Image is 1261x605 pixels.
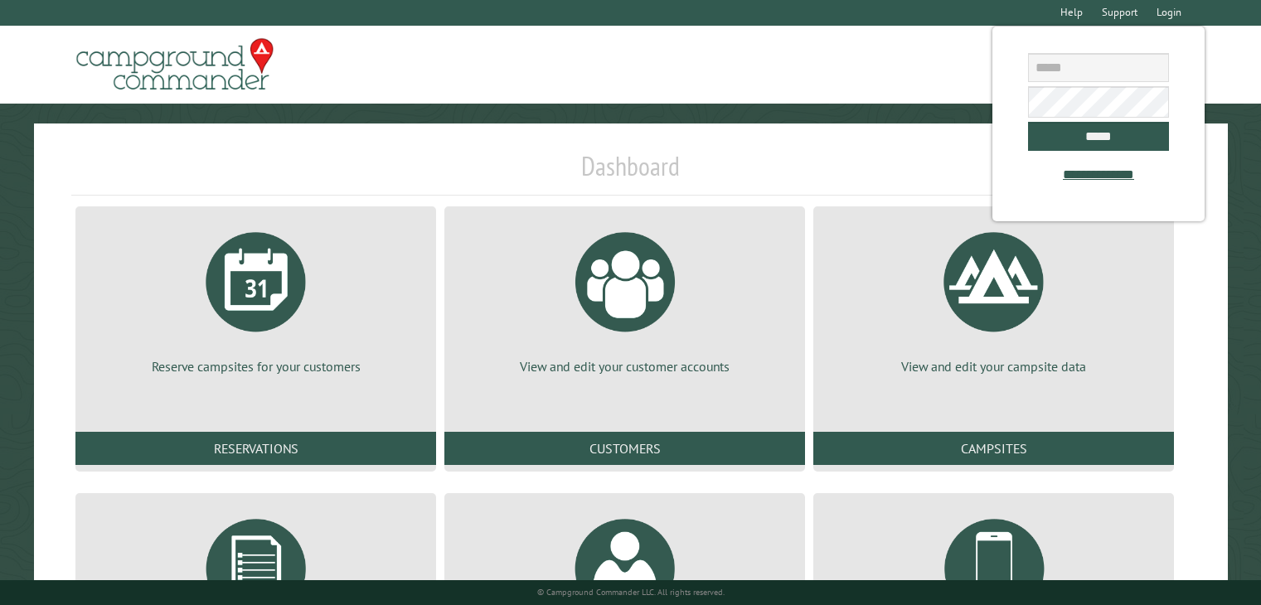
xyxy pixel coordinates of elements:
[464,220,785,375] a: View and edit your customer accounts
[464,357,785,375] p: View and edit your customer accounts
[95,220,416,375] a: Reserve campsites for your customers
[833,357,1154,375] p: View and edit your campsite data
[95,357,416,375] p: Reserve campsites for your customers
[71,32,279,97] img: Campground Commander
[813,432,1174,465] a: Campsites
[444,432,805,465] a: Customers
[537,587,725,598] small: © Campground Commander LLC. All rights reserved.
[71,150,1190,196] h1: Dashboard
[833,220,1154,375] a: View and edit your campsite data
[75,432,436,465] a: Reservations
